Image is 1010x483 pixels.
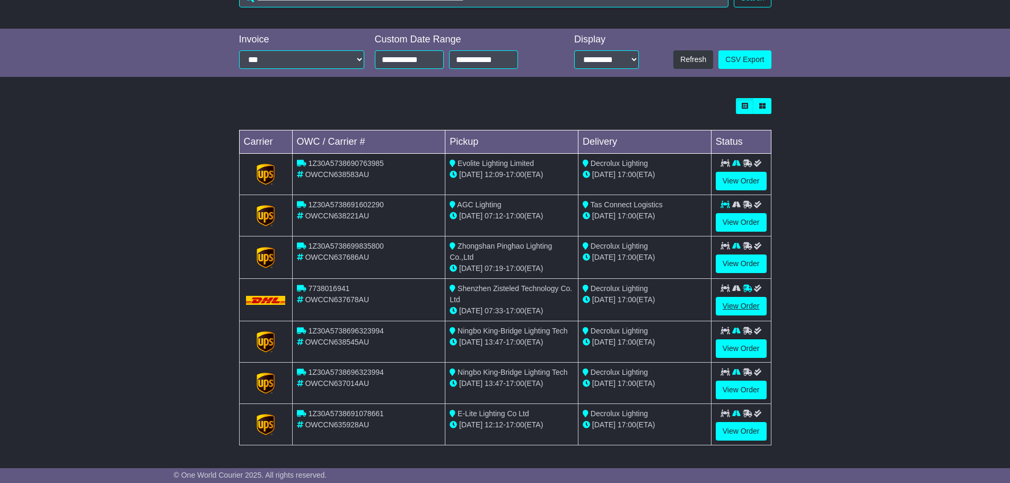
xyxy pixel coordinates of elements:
span: [DATE] [592,379,616,388]
div: - (ETA) [450,305,574,317]
span: 17:00 [506,306,524,315]
span: Decrolux Lighting [591,368,648,376]
a: View Order [716,213,767,232]
span: 12:09 [485,170,503,179]
span: Tas Connect Logistics [591,200,663,209]
span: [DATE] [592,212,616,220]
span: 17:00 [618,338,636,346]
span: 17:00 [618,295,636,304]
img: GetCarrierServiceLogo [257,331,275,353]
span: [DATE] [459,264,482,273]
img: GetCarrierServiceLogo [257,164,275,185]
td: Carrier [239,130,292,154]
span: 17:00 [506,170,524,179]
span: 1Z30A5738691602290 [308,200,383,209]
div: (ETA) [583,169,707,180]
span: [DATE] [459,338,482,346]
span: 17:00 [506,212,524,220]
div: - (ETA) [450,419,574,431]
div: - (ETA) [450,378,574,389]
span: OWCCN637014AU [305,379,369,388]
a: View Order [716,339,767,358]
td: Delivery [578,130,711,154]
span: [DATE] [459,420,482,429]
span: OWCCN638545AU [305,338,369,346]
span: 17:00 [506,379,524,388]
span: 17:00 [618,379,636,388]
span: E-Lite Lighting Co Ltd [458,409,529,418]
span: 1Z30A5738696323994 [308,368,383,376]
span: Shenzhen Zisteled Technology Co. Ltd [450,284,572,304]
span: OWCCN638583AU [305,170,369,179]
span: 17:00 [618,253,636,261]
span: 17:00 [506,264,524,273]
a: View Order [716,172,767,190]
span: 7738016941 [308,284,349,293]
span: Decrolux Lighting [591,409,648,418]
img: GetCarrierServiceLogo [257,247,275,268]
span: 17:00 [506,420,524,429]
div: Custom Date Range [375,34,545,46]
a: View Order [716,422,767,441]
span: 17:00 [618,170,636,179]
span: Zhongshan Pinghao Lighting Co.,Ltd [450,242,552,261]
td: Pickup [445,130,578,154]
span: OWCCN638221AU [305,212,369,220]
span: OWCCN637678AU [305,295,369,304]
span: OWCCN635928AU [305,420,369,429]
span: Decrolux Lighting [591,242,648,250]
img: GetCarrierServiceLogo [257,205,275,226]
span: 17:00 [618,420,636,429]
span: [DATE] [459,379,482,388]
span: AGC Lighting [457,200,501,209]
div: - (ETA) [450,210,574,222]
div: (ETA) [583,337,707,348]
span: 1Z30A5738691078661 [308,409,383,418]
span: 13:47 [485,379,503,388]
div: (ETA) [583,252,707,263]
span: 17:00 [618,212,636,220]
div: - (ETA) [450,263,574,274]
span: Evolite Lighting Limited [458,159,534,168]
span: 07:12 [485,212,503,220]
a: View Order [716,254,767,273]
span: 07:33 [485,306,503,315]
button: Refresh [673,50,713,69]
div: Display [574,34,639,46]
span: 13:47 [485,338,503,346]
span: [DATE] [592,295,616,304]
img: DHL.png [246,296,286,304]
span: 1Z30A5738696323994 [308,327,383,335]
span: 07:19 [485,264,503,273]
div: (ETA) [583,419,707,431]
a: CSV Export [718,50,771,69]
td: OWC / Carrier # [292,130,445,154]
span: [DATE] [592,420,616,429]
span: 17:00 [506,338,524,346]
span: Decrolux Lighting [591,327,648,335]
span: Ningbo King-Bridge Lighting Tech [458,327,568,335]
div: Invoice [239,34,364,46]
div: (ETA) [583,210,707,222]
img: GetCarrierServiceLogo [257,373,275,394]
a: View Order [716,381,767,399]
img: GetCarrierServiceLogo [257,414,275,435]
div: (ETA) [583,294,707,305]
span: 1Z30A5738699835800 [308,242,383,250]
span: OWCCN637686AU [305,253,369,261]
span: [DATE] [459,170,482,179]
span: 12:12 [485,420,503,429]
a: View Order [716,297,767,315]
span: Ningbo King-Bridge Lighting Tech [458,368,568,376]
span: [DATE] [459,212,482,220]
span: [DATE] [592,338,616,346]
span: Decrolux Lighting [591,284,648,293]
span: [DATE] [592,170,616,179]
td: Status [711,130,771,154]
div: - (ETA) [450,337,574,348]
div: (ETA) [583,378,707,389]
span: 1Z30A5738690763985 [308,159,383,168]
span: © One World Courier 2025. All rights reserved. [174,471,327,479]
span: [DATE] [592,253,616,261]
span: [DATE] [459,306,482,315]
